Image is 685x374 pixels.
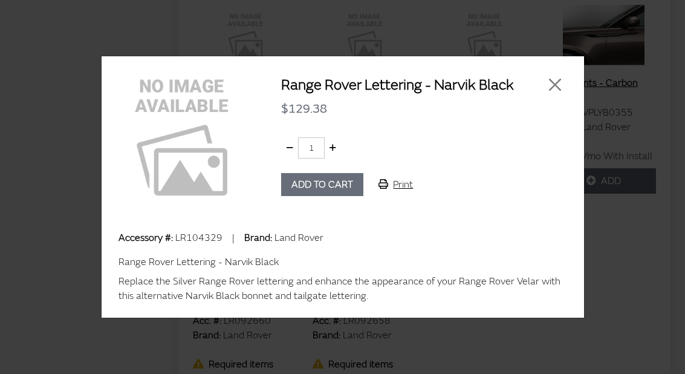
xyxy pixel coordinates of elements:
[118,255,567,269] div: Range Rover Lettering - Narvik Black
[232,232,235,244] span: |
[102,56,262,217] img: Image for Range Rover Lettering - Narvik Black
[368,173,423,196] button: Print
[244,231,272,245] label: Brand:
[274,232,323,244] span: Land Rover
[281,95,564,123] div: $129.38
[281,173,363,196] button: Add to cart
[118,274,567,303] div: Replace the Silver Range Rover lettering and enhance the appearance of your Range Rover Velar wit...
[281,76,515,95] h2: Range Rover Lettering - Narvik Black
[118,231,173,245] label: Accessory #:
[546,76,564,94] button: Close
[175,232,222,244] span: LR104329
